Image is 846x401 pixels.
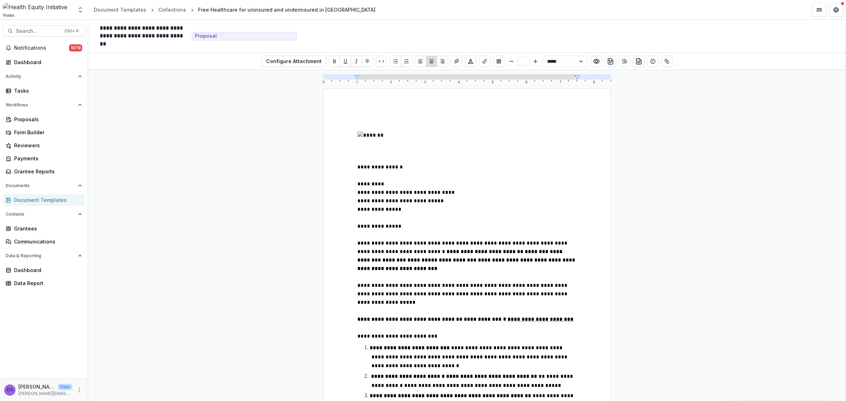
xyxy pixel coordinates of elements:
span: Proposal [195,33,217,39]
button: Italicize [351,56,362,67]
button: Open Workflows [3,99,85,111]
button: Align Left [415,56,426,67]
span: Activity [6,74,75,79]
button: Bigger [531,57,540,66]
span: Workflows [6,103,75,107]
span: 1078 [69,44,82,51]
nav: breadcrumb [91,5,378,15]
button: Open Documents [3,180,85,191]
p: [PERSON_NAME] [18,383,55,390]
button: Insert Signature [451,56,462,67]
button: Bullet List [390,56,401,67]
button: preview-proposal-pdf [633,56,644,67]
div: Data Report [14,279,79,287]
a: Dashboard [3,56,85,68]
div: Dr. Ana Smith [7,388,13,392]
div: Ctrl + K [63,27,80,35]
div: Dashboard [14,58,79,66]
button: Ordered List [401,56,412,67]
button: Notifications1078 [3,42,85,54]
p: User [58,384,72,390]
button: More [75,386,84,394]
button: Search... [3,25,85,37]
button: Open Contacts [3,209,85,220]
button: Partners [812,3,826,17]
a: Form Builder [3,127,85,138]
a: Reviewers [3,140,85,151]
a: Grantee Reports [3,166,85,177]
button: Insert Table [493,56,504,67]
div: Free Healthcare for uninsured and underinsured in [GEOGRAPHIC_DATA] [198,6,375,13]
button: Preview preview-doc.pdf [591,56,602,67]
a: Dashboard [3,264,85,276]
a: Tasks [3,85,85,97]
a: Document Templates [91,5,149,15]
a: Proposals [3,113,85,125]
button: Strike [362,56,373,67]
button: Configure Attachment [262,56,326,67]
div: Tasks [14,87,79,94]
img: Health Equity Initiative logo [3,3,73,17]
span: Data & Reporting [6,253,75,258]
span: Contacts [6,212,75,217]
div: Proposals [14,116,79,123]
div: Document Templates [14,196,79,204]
button: Smaller [507,57,516,66]
button: Underline [340,56,351,67]
div: Document Templates [94,6,146,13]
div: Dashboard [14,266,79,274]
div: Communications [14,238,79,245]
p: [PERSON_NAME][EMAIL_ADDRESS][PERSON_NAME][DATE][DOMAIN_NAME] [18,390,72,397]
a: Grantees [3,223,85,234]
button: Bold [329,56,340,67]
div: Form Builder [14,129,79,136]
div: Collections [158,6,186,13]
span: Search... [16,28,60,34]
button: Choose font color [465,56,476,67]
button: Show related entities [661,56,673,67]
a: Document Templates [3,194,85,206]
button: Create link [479,56,490,67]
a: Communications [3,236,85,247]
span: Notifications [14,45,69,51]
button: Open Editor Sidebar [619,56,630,67]
div: Grantee Reports [14,168,79,175]
a: Data Report [3,277,85,289]
button: Open entity switcher [75,3,85,17]
button: Code [376,56,387,67]
button: Align Center [426,56,437,67]
a: Payments [3,153,85,164]
div: Reviewers [14,142,79,149]
a: Collections [155,5,189,15]
span: Documents [6,183,75,188]
button: Open Data & Reporting [3,250,85,261]
button: download-word [605,56,616,67]
button: Show details [647,56,658,67]
button: Get Help [829,3,843,17]
div: Grantees [14,225,79,232]
div: Payments [14,155,79,162]
button: Open Activity [3,71,85,82]
button: Align Right [437,56,448,67]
